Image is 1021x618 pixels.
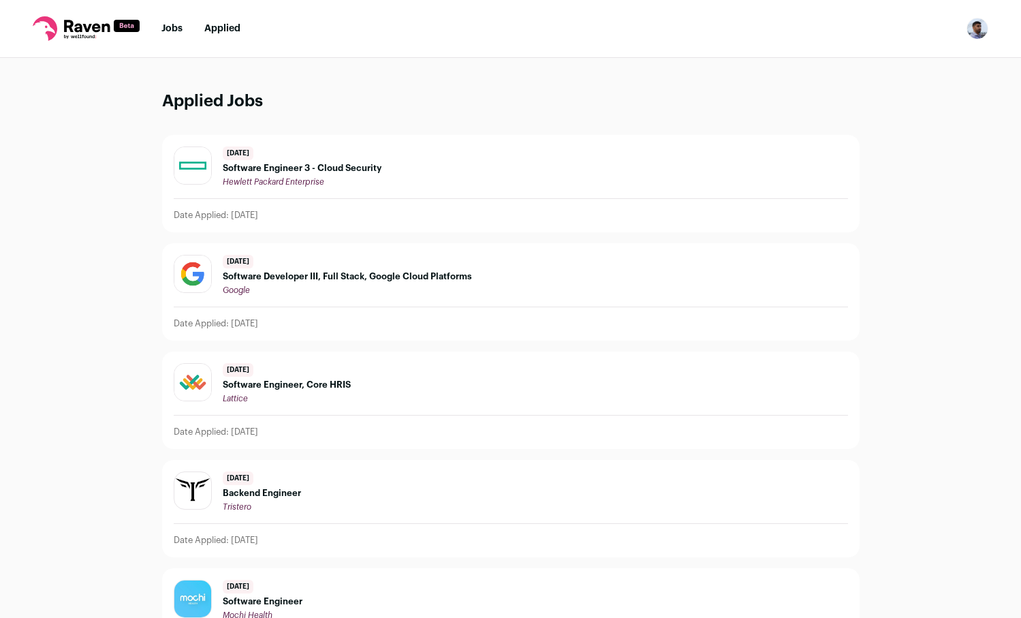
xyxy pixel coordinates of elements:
button: Open dropdown [967,18,988,40]
span: [DATE] [223,255,253,268]
img: 1cc5b3d77355fdb7ac793c8aba6fd4495fad855056a8cb9c58856f114bc45c57.jpg [174,364,211,401]
span: Software Engineer, Core HRIS [223,380,351,390]
p: Date Applied: [DATE] [174,318,258,329]
p: Date Applied: [DATE] [174,210,258,221]
a: Jobs [161,24,183,33]
a: [DATE] Software Engineer 3 - Cloud Security Hewlett Packard Enterprise Date Applied: [DATE] [163,136,859,232]
span: [DATE] [223,146,253,160]
span: [DATE] [223,580,253,593]
span: Google [223,286,250,294]
span: Software Developer III, Full Stack, Google Cloud Platforms [223,271,472,282]
p: Date Applied: [DATE] [174,535,258,546]
img: 40760d7e6c20cf63cf1523f6c8f5275f09e4a21b8c9068762065c8a2eb85671f.png [174,478,211,503]
a: [DATE] Software Engineer, Core HRIS Lattice Date Applied: [DATE] [163,352,859,448]
p: Date Applied: [DATE] [174,427,258,437]
span: Hewlett Packard Enterprise [223,178,324,186]
a: [DATE] Backend Engineer Tristero Date Applied: [DATE] [163,461,859,557]
span: Software Engineer [223,596,302,607]
a: [DATE] Software Developer III, Full Stack, Google Cloud Platforms Google Date Applied: [DATE] [163,244,859,340]
img: 8d2c6156afa7017e60e680d3937f8205e5697781b6c771928cb24e9df88505de.jpg [174,256,211,292]
span: Lattice [223,395,248,403]
img: 500c0e26cc79d944e0d104ded22ce6ee60390aa6dc7fefce30730f66baf2ee9f.jpg [174,581,211,617]
span: Tristero [223,503,251,511]
span: Software Engineer 3 - Cloud Security [223,163,381,174]
h1: Applied Jobs [162,91,860,113]
span: Backend Engineer [223,488,301,499]
span: [DATE] [223,472,253,485]
img: 841e9c558b8882e15a7c28ada3d396a58bec380d3632d258217f918c9bbaa3d8.jpg [174,147,211,184]
a: Applied [204,24,240,33]
img: 11045380-medium_jpg [967,18,988,40]
span: [DATE] [223,363,253,377]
